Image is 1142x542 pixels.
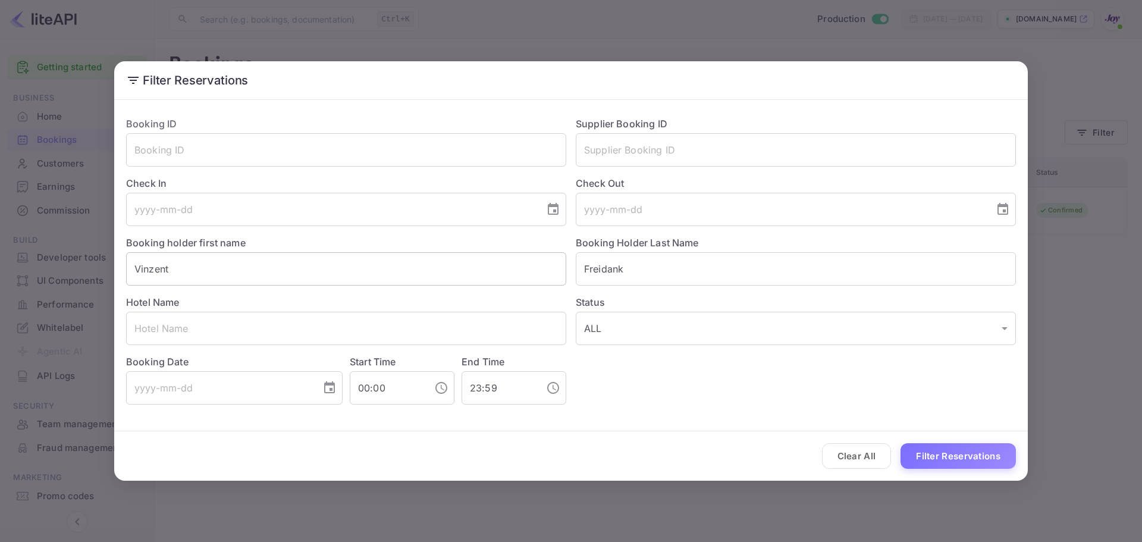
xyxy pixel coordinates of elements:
[126,296,180,308] label: Hotel Name
[576,176,1016,190] label: Check Out
[126,371,313,405] input: yyyy-mm-dd
[901,443,1016,469] button: Filter Reservations
[429,376,453,400] button: Choose time, selected time is 12:00 AM
[576,295,1016,309] label: Status
[576,133,1016,167] input: Supplier Booking ID
[350,356,396,368] label: Start Time
[126,176,566,190] label: Check In
[350,371,425,405] input: hh:mm
[576,193,986,226] input: yyyy-mm-dd
[576,237,699,249] label: Booking Holder Last Name
[576,312,1016,345] div: ALL
[541,198,565,221] button: Choose date
[991,198,1015,221] button: Choose date
[126,312,566,345] input: Hotel Name
[318,376,341,400] button: Choose date
[822,443,892,469] button: Clear All
[126,118,177,130] label: Booking ID
[462,356,504,368] label: End Time
[126,133,566,167] input: Booking ID
[126,193,537,226] input: yyyy-mm-dd
[126,237,246,249] label: Booking holder first name
[462,371,537,405] input: hh:mm
[126,252,566,286] input: Holder First Name
[576,252,1016,286] input: Holder Last Name
[576,118,667,130] label: Supplier Booking ID
[114,61,1028,99] h2: Filter Reservations
[541,376,565,400] button: Choose time, selected time is 11:59 PM
[126,355,343,369] label: Booking Date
